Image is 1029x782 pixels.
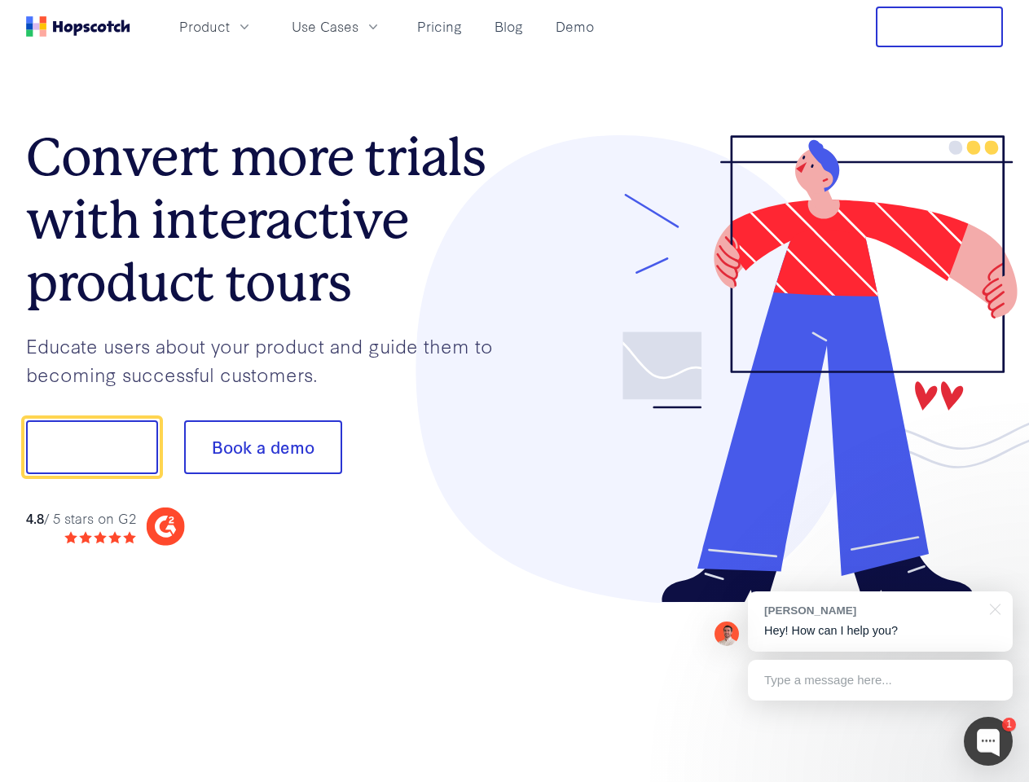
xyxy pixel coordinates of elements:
span: Product [179,16,230,37]
h1: Convert more trials with interactive product tours [26,126,515,314]
p: Hey! How can I help you? [764,622,996,639]
div: 1 [1002,718,1016,731]
span: Use Cases [292,16,358,37]
img: Mark Spera [715,622,739,646]
button: Use Cases [282,13,391,40]
p: Educate users about your product and guide them to becoming successful customers. [26,332,515,388]
div: [PERSON_NAME] [764,603,980,618]
strong: 4.8 [26,508,44,527]
a: Blog [488,13,530,40]
a: Home [26,16,130,37]
button: Free Trial [876,7,1003,47]
div: Type a message here... [748,660,1013,701]
button: Book a demo [184,420,342,474]
div: / 5 stars on G2 [26,508,136,529]
button: Show me! [26,420,158,474]
button: Product [169,13,262,40]
a: Pricing [411,13,468,40]
a: Demo [549,13,600,40]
